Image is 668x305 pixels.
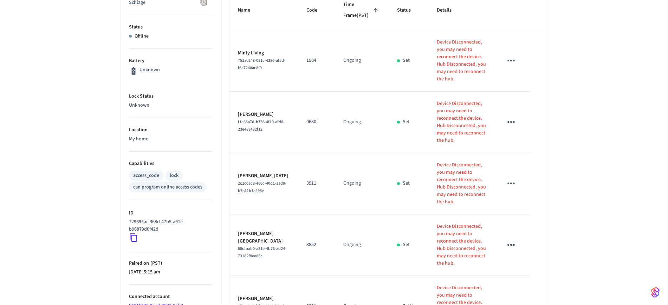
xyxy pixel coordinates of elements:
[238,230,290,245] p: [PERSON_NAME][GEOGRAPHIC_DATA]
[149,260,162,267] span: ( PST )
[306,180,326,187] p: 3911
[129,210,213,217] p: ID
[403,57,410,64] p: Set
[129,102,213,109] p: Unknown
[238,180,286,194] span: 2c1c0ac3-466c-40d1-aad0-b7a11b1a498e
[437,122,486,144] p: Hub Disconnected, you may need to reconnect the hub.
[238,172,290,180] p: [PERSON_NAME][DATE]
[129,126,213,134] p: Location
[133,184,202,191] div: can program online access codes
[403,180,410,187] p: Set
[129,93,213,100] p: Lock Status
[306,5,326,16] span: Code
[129,160,213,167] p: Capabilities
[238,49,290,57] p: Minty Living
[129,218,210,233] p: 729695ac-368d-47b5-a91e-b96879d0f42d
[129,293,213,300] p: Connected account
[437,100,486,122] p: Device Disconnected, you may need to reconnect the device.
[437,61,486,83] p: Hub Disconnected, you may need to reconnect the hub.
[306,241,326,248] p: 3852
[335,214,389,276] td: Ongoing
[133,172,159,179] div: access_code
[403,241,410,248] p: Set
[238,246,286,259] span: 68cfbab0-a31e-4b76-ad24-73182f8ee85c
[651,287,660,298] img: SeamLogoGradient.69752ec5.svg
[129,24,213,31] p: Status
[306,118,326,126] p: 0680
[403,118,410,126] p: Set
[135,33,149,40] p: Offline
[129,57,213,65] p: Battery
[335,153,389,214] td: Ongoing
[170,172,179,179] div: lock
[238,5,259,16] span: Name
[129,260,213,267] p: Paired on
[238,58,285,71] span: 751ac243-081c-4280-af5d-f6c7240ac8f9
[129,268,213,276] p: [DATE] 5:15 am
[335,92,389,153] td: Ongoing
[238,111,290,118] p: [PERSON_NAME]
[140,66,160,74] p: Unknown
[397,5,420,16] span: Status
[129,135,213,143] p: My home
[437,245,486,267] p: Hub Disconnected, you may need to reconnect the hub.
[437,39,486,61] p: Device Disconnected, you may need to reconnect the device.
[238,119,285,132] span: f1c66a7d-b736-4f10-afd8-23e489432f12
[306,57,326,64] p: 1984
[437,161,486,184] p: Device Disconnected, you may need to reconnect the device.
[437,184,486,206] p: Hub Disconnected, you may need to reconnect the hub.
[437,5,461,16] span: Details
[335,30,389,92] td: Ongoing
[238,295,290,303] p: [PERSON_NAME]
[437,223,486,245] p: Device Disconnected, you may need to reconnect the device.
